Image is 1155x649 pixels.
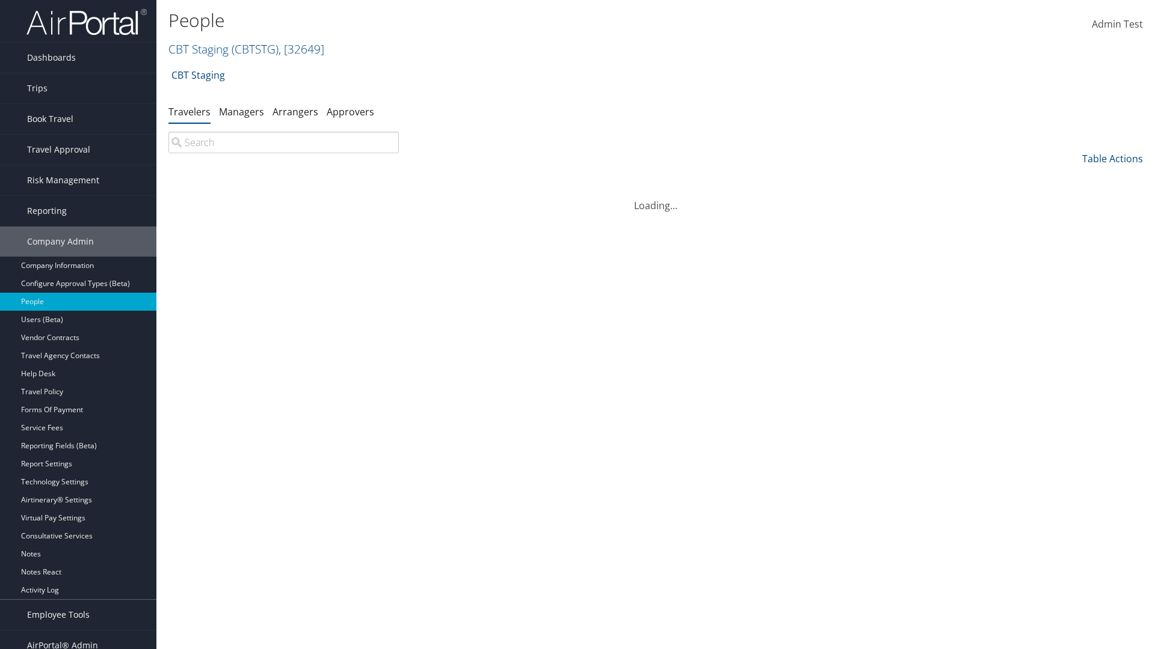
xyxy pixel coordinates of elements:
span: Admin Test [1092,17,1143,31]
a: CBT Staging [168,41,324,57]
input: Search [168,132,399,153]
span: Reporting [27,196,67,226]
a: Travelers [168,105,211,118]
a: Table Actions [1082,152,1143,165]
span: Trips [27,73,48,103]
span: ( CBTSTG ) [232,41,279,57]
h1: People [168,8,818,33]
a: Approvers [327,105,374,118]
span: Travel Approval [27,135,90,165]
div: Loading... [168,184,1143,213]
a: Arrangers [273,105,318,118]
img: airportal-logo.png [26,8,147,36]
a: Managers [219,105,264,118]
span: Employee Tools [27,600,90,630]
a: Admin Test [1092,6,1143,43]
span: Book Travel [27,104,73,134]
a: CBT Staging [171,63,225,87]
span: Company Admin [27,227,94,257]
span: Risk Management [27,165,99,195]
span: Dashboards [27,43,76,73]
span: , [ 32649 ] [279,41,324,57]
